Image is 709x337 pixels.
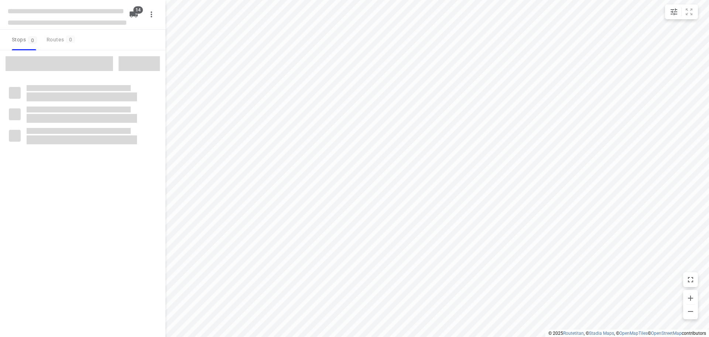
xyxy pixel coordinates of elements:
[548,331,706,336] li: © 2025 , © , © © contributors
[651,331,682,336] a: OpenStreetMap
[589,331,614,336] a: Stadia Maps
[667,4,681,19] button: Map settings
[619,331,648,336] a: OpenMapTiles
[665,4,698,19] div: small contained button group
[563,331,584,336] a: Routetitan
